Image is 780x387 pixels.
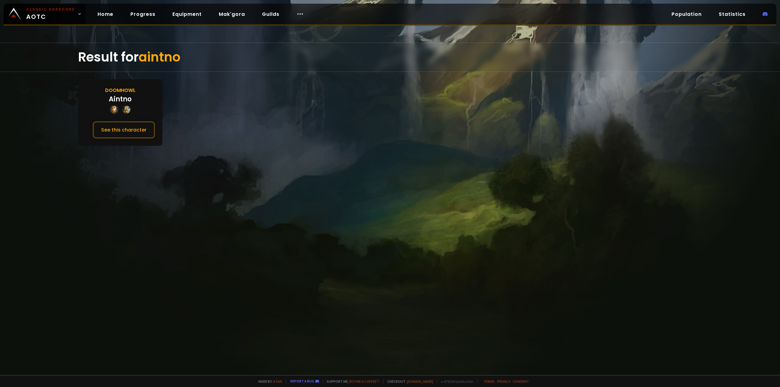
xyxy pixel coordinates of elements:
[105,86,136,94] div: Doomhowl
[168,8,207,20] a: Equipment
[290,379,314,383] a: Report a bug
[4,4,85,24] a: Classic HardcoreAOTC
[93,8,118,20] a: Home
[383,379,433,384] span: Checkout
[257,8,284,20] a: Guilds
[109,94,132,104] div: Aintno
[323,379,380,384] span: Support me,
[26,7,75,12] small: Classic Hardcore
[26,7,75,21] span: AOTC
[273,379,282,384] a: a fan
[78,43,702,72] div: Result for
[349,379,380,384] a: Buy me a coffee
[437,379,473,384] span: v. d752d5 - production
[714,8,750,20] a: Statistics
[214,8,250,20] a: Mak'gora
[139,48,180,66] span: aintno
[255,379,282,384] span: Made by
[497,379,510,384] a: Privacy
[126,8,160,20] a: Progress
[513,379,529,384] a: Consent
[484,379,495,384] a: Terms
[93,121,155,139] button: See this character
[667,8,707,20] a: Population
[407,379,433,384] a: [DOMAIN_NAME]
